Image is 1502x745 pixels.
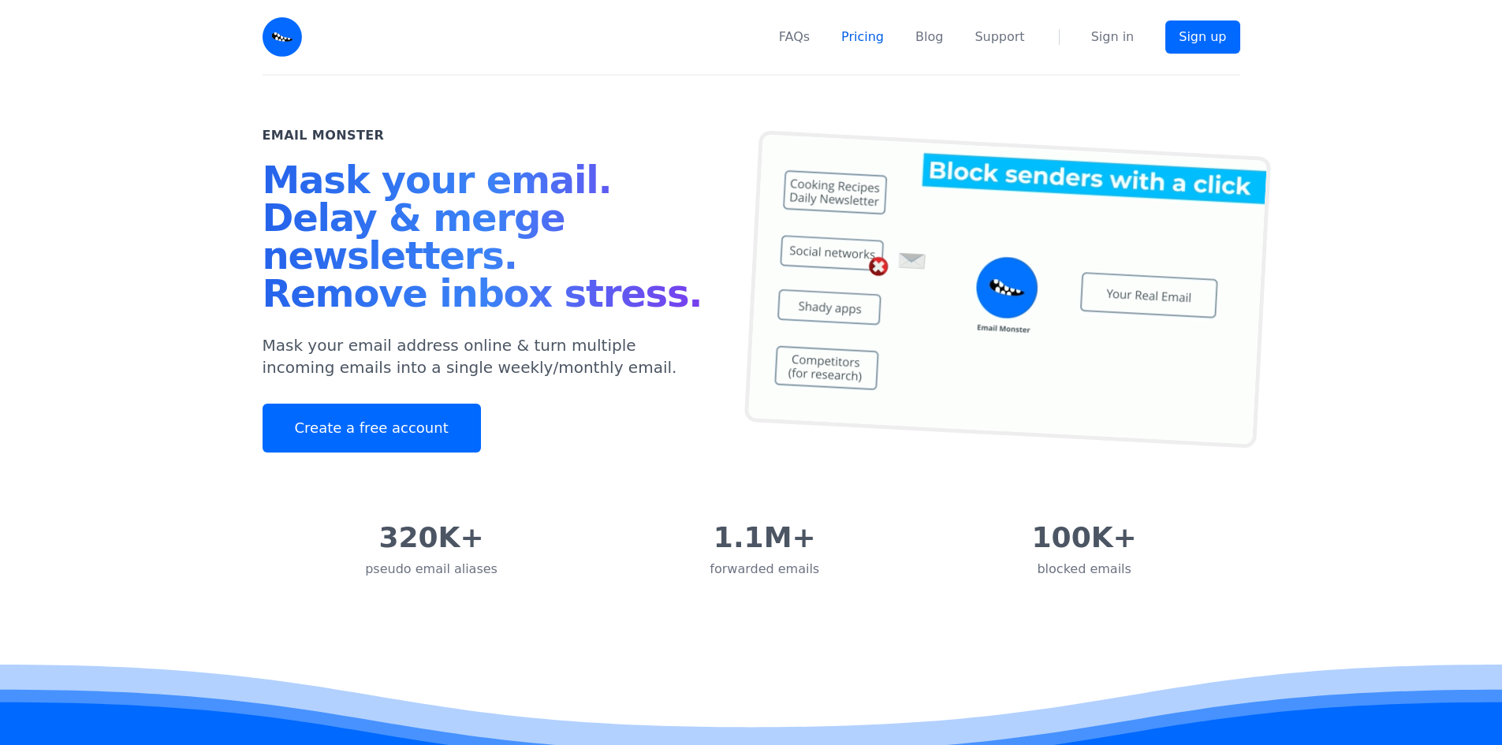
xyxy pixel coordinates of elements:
div: blocked emails [1032,560,1137,579]
a: Sign up [1165,20,1239,54]
div: 320K+ [365,522,498,553]
a: Blog [915,28,943,47]
a: Create a free account [263,404,481,453]
a: FAQs [779,28,810,47]
div: 100K+ [1032,522,1137,553]
h1: Mask your email. Delay & merge newsletters. Remove inbox stress. [263,161,714,318]
div: 1.1M+ [710,522,819,553]
h2: Email Monster [263,126,385,145]
img: Email Monster [263,17,302,57]
a: Sign in [1091,28,1135,47]
div: forwarded emails [710,560,819,579]
a: Support [975,28,1024,47]
a: Pricing [841,28,884,47]
p: Mask your email address online & turn multiple incoming emails into a single weekly/monthly email. [263,334,714,378]
div: pseudo email aliases [365,560,498,579]
img: temp mail, free temporary mail, Temporary Email [744,130,1270,449]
